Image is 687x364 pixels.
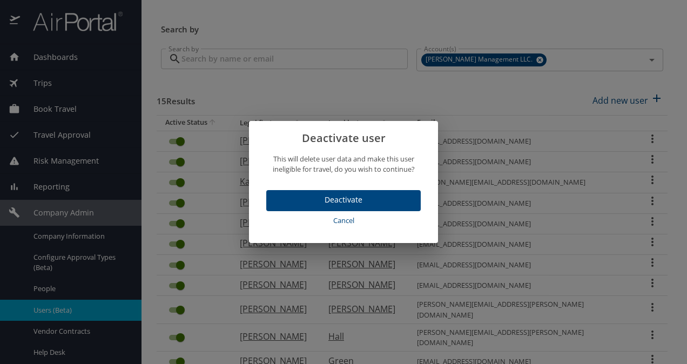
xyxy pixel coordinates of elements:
span: Cancel [271,214,416,227]
button: Deactivate [266,190,421,211]
h2: Deactivate user [262,130,425,147]
span: Deactivate [275,193,412,207]
p: This will delete user data and make this user ineligible for travel, do you wish to continue? [262,154,425,174]
button: Cancel [266,211,421,230]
